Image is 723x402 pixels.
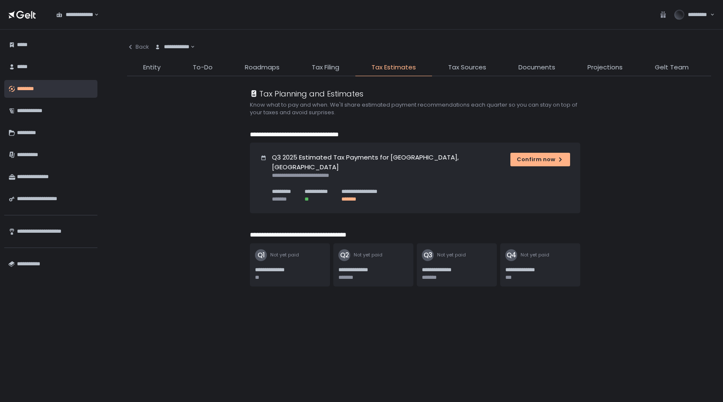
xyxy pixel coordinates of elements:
span: Tax Estimates [371,63,416,72]
h2: Know what to pay and when. We'll share estimated payment recommendations each quarter so you can ... [250,101,589,116]
h1: Q3 2025 Estimated Tax Payments for [GEOGRAPHIC_DATA], [GEOGRAPHIC_DATA] [272,153,500,172]
div: Search for option [51,6,99,24]
span: Entity [143,63,161,72]
div: Confirm now [517,156,564,163]
div: Back [127,43,149,51]
input: Search for option [93,11,94,19]
span: Not yet paid [270,252,299,258]
div: Tax Planning and Estimates [250,88,363,99]
text: Q4 [506,251,516,259]
span: Tax Sources [448,63,486,72]
span: Not yet paid [437,252,466,258]
text: Q1 [257,251,264,259]
button: Confirm now [510,153,570,166]
span: Gelt Team [655,63,689,72]
span: Tax Filing [312,63,339,72]
span: Roadmaps [245,63,280,72]
text: Q3 [423,251,432,259]
input: Search for option [189,43,190,51]
button: Back [127,38,149,56]
div: Search for option [149,38,195,56]
span: Not yet paid [521,252,549,258]
span: To-Do [193,63,213,72]
span: Documents [518,63,555,72]
span: Not yet paid [354,252,382,258]
text: Q2 [340,251,349,259]
span: Projections [587,63,623,72]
